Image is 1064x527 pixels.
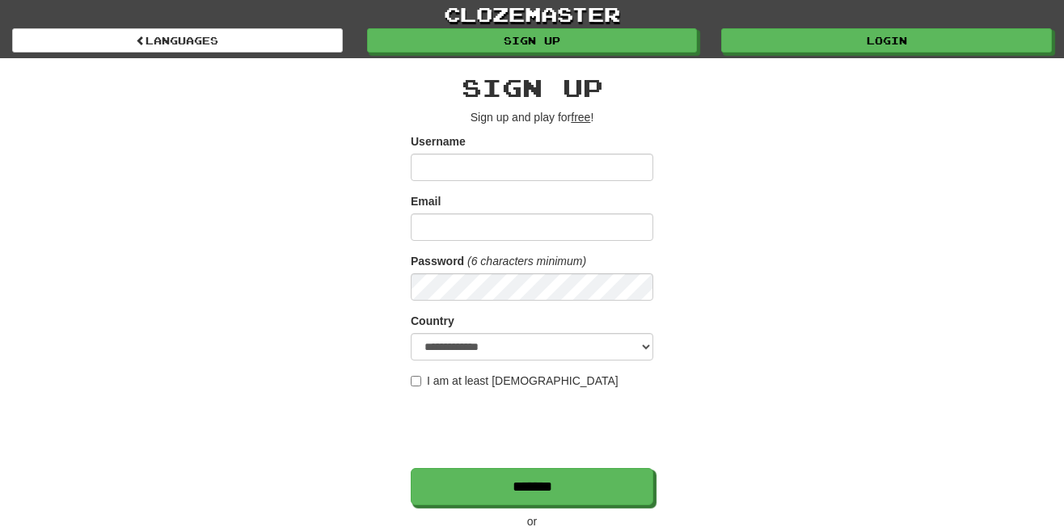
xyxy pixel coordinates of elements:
[411,109,653,125] p: Sign up and play for !
[411,133,466,150] label: Username
[411,373,619,389] label: I am at least [DEMOGRAPHIC_DATA]
[12,28,343,53] a: Languages
[467,255,586,268] em: (6 characters minimum)
[411,376,421,386] input: I am at least [DEMOGRAPHIC_DATA]
[367,28,698,53] a: Sign up
[411,74,653,101] h2: Sign up
[411,313,454,329] label: Country
[411,193,441,209] label: Email
[411,397,657,460] iframe: reCAPTCHA
[571,111,590,124] u: free
[721,28,1052,53] a: Login
[411,253,464,269] label: Password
